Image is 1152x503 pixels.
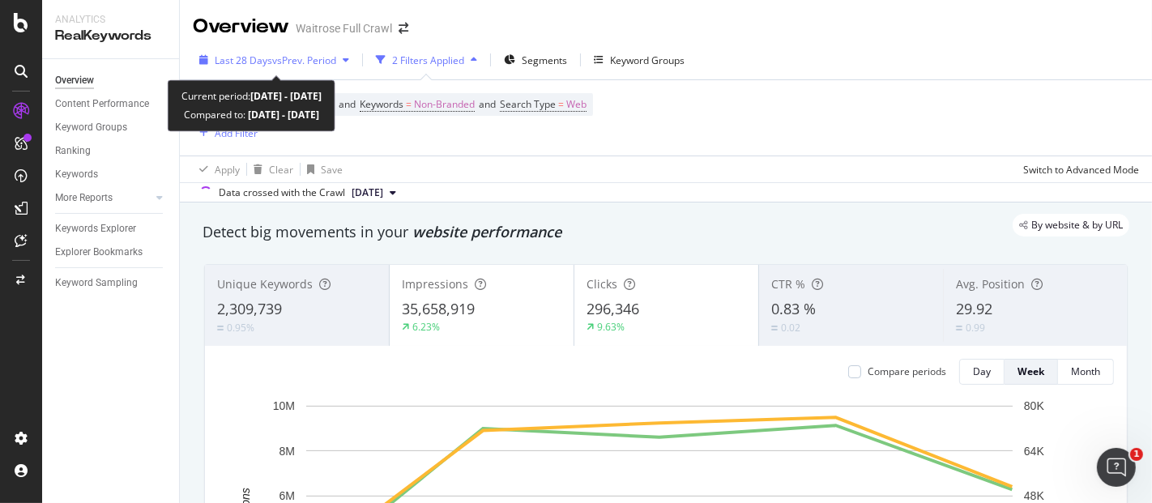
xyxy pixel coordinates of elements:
[55,72,94,89] div: Overview
[558,97,564,111] span: =
[55,143,91,160] div: Ranking
[587,47,691,73] button: Keyword Groups
[1005,359,1058,385] button: Week
[781,321,800,335] div: 0.02
[771,326,778,330] img: Equal
[345,183,403,202] button: [DATE]
[181,87,322,106] div: Current period:
[392,53,464,67] div: 2 Filters Applied
[247,156,293,182] button: Clear
[956,276,1025,292] span: Avg. Position
[868,364,946,378] div: Compare periods
[321,163,343,177] div: Save
[414,93,475,116] span: Non-Branded
[279,489,295,502] text: 6M
[587,299,639,318] span: 296,346
[245,109,319,122] b: [DATE] - [DATE]
[269,163,293,177] div: Clear
[217,276,313,292] span: Unique Keywords
[352,185,383,200] span: 2025 Aug. 9th
[500,97,556,111] span: Search Type
[339,97,356,111] span: and
[301,156,343,182] button: Save
[193,47,356,73] button: Last 28 DaysvsPrev. Period
[1024,399,1045,412] text: 80K
[55,166,168,183] a: Keywords
[55,244,143,261] div: Explorer Bookmarks
[959,359,1005,385] button: Day
[184,106,319,125] div: Compared to:
[279,445,295,458] text: 8M
[1018,364,1044,378] div: Week
[402,299,475,318] span: 35,658,919
[1013,214,1129,237] div: legacy label
[55,244,168,261] a: Explorer Bookmarks
[55,166,98,183] div: Keywords
[1017,156,1139,182] button: Switch to Advanced Mode
[1024,445,1045,458] text: 64K
[219,185,345,200] div: Data crossed with the Crawl
[250,90,322,104] b: [DATE] - [DATE]
[479,97,496,111] span: and
[399,23,408,34] div: arrow-right-arrow-left
[55,119,168,136] a: Keyword Groups
[217,326,224,330] img: Equal
[771,299,816,318] span: 0.83 %
[1031,220,1123,230] span: By website & by URL
[55,220,136,237] div: Keywords Explorer
[55,275,138,292] div: Keyword Sampling
[215,163,240,177] div: Apply
[566,93,587,116] span: Web
[55,220,168,237] a: Keywords Explorer
[966,321,985,335] div: 0.99
[402,276,468,292] span: Impressions
[1071,364,1100,378] div: Month
[973,364,991,378] div: Day
[1024,489,1045,502] text: 48K
[55,96,149,113] div: Content Performance
[193,13,289,40] div: Overview
[369,47,484,73] button: 2 Filters Applied
[55,96,168,113] a: Content Performance
[55,143,168,160] a: Ranking
[1058,359,1114,385] button: Month
[55,72,168,89] a: Overview
[610,53,685,67] div: Keyword Groups
[215,126,258,140] div: Add Filter
[956,299,992,318] span: 29.92
[406,97,412,111] span: =
[597,320,625,334] div: 9.63%
[273,399,295,412] text: 10M
[522,53,567,67] span: Segments
[1023,163,1139,177] div: Switch to Advanced Mode
[227,321,254,335] div: 0.95%
[956,326,962,330] img: Equal
[55,275,168,292] a: Keyword Sampling
[1097,448,1136,487] iframe: Intercom live chat
[215,53,272,67] span: Last 28 Days
[55,13,166,27] div: Analytics
[55,119,127,136] div: Keyword Groups
[412,320,440,334] div: 6.23%
[55,190,151,207] a: More Reports
[360,97,403,111] span: Keywords
[296,20,392,36] div: Waitrose Full Crawl
[1130,448,1143,461] span: 1
[272,53,336,67] span: vs Prev. Period
[217,299,282,318] span: 2,309,739
[55,190,113,207] div: More Reports
[55,27,166,45] div: RealKeywords
[497,47,574,73] button: Segments
[193,156,240,182] button: Apply
[587,276,617,292] span: Clicks
[193,123,258,143] button: Add Filter
[771,276,805,292] span: CTR %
